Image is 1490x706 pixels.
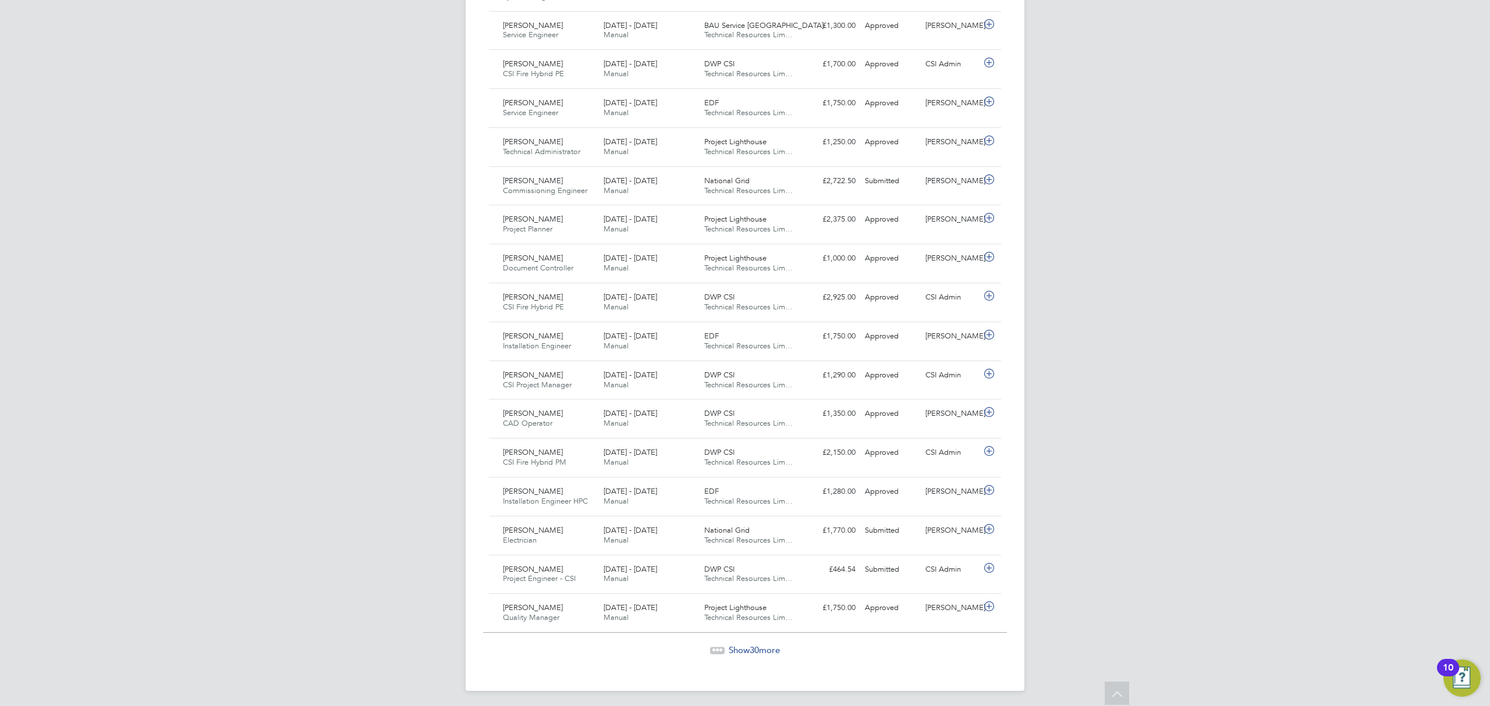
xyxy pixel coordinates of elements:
span: Technical Resources Lim… [704,263,793,273]
div: Approved [860,598,921,618]
div: £1,750.00 [800,598,860,618]
span: Electrician [503,535,537,545]
span: [PERSON_NAME] [503,253,563,263]
div: Approved [860,133,921,152]
span: Technical Resources Lim… [704,108,793,117]
div: £1,000.00 [800,249,860,268]
span: Technical Resources Lim… [704,224,793,234]
div: [PERSON_NAME] [921,598,981,618]
span: [PERSON_NAME] [503,370,563,380]
span: DWP CSI [704,370,735,380]
span: Project Lighthouse [704,602,767,612]
div: Submitted [860,560,921,579]
span: Manual [604,535,629,545]
span: Technical Resources Lim… [704,457,793,467]
span: DWP CSI [704,564,735,574]
div: CSI Admin [921,55,981,74]
div: £2,722.50 [800,172,860,191]
div: £1,350.00 [800,404,860,423]
div: £1,750.00 [800,327,860,346]
span: Technical Resources Lim… [704,186,793,195]
span: [DATE] - [DATE] [604,59,657,69]
span: CSI Fire Hybrid PE [503,69,564,79]
span: [PERSON_NAME] [503,447,563,457]
div: £1,250.00 [800,133,860,152]
span: Technical Resources Lim… [704,302,793,312]
span: [DATE] - [DATE] [604,98,657,108]
div: £1,750.00 [800,94,860,113]
span: Manual [604,30,629,40]
div: £1,300.00 [800,16,860,35]
span: Show more [729,644,780,655]
span: Project Planner [503,224,552,234]
span: [DATE] - [DATE] [604,176,657,186]
span: Manual [604,457,629,467]
div: Approved [860,482,921,501]
span: National Grid [704,176,750,186]
div: £2,150.00 [800,443,860,462]
span: [DATE] - [DATE] [604,525,657,535]
div: Submitted [860,521,921,540]
span: Technical Resources Lim… [704,496,793,506]
span: Service Engineer [503,108,558,117]
span: Manual [604,612,629,622]
span: [DATE] - [DATE] [604,20,657,30]
div: [PERSON_NAME] [921,249,981,268]
span: Project Lighthouse [704,253,767,263]
div: £2,925.00 [800,288,860,307]
span: Manual [604,418,629,428]
div: [PERSON_NAME] [921,172,981,191]
div: £464.54 [800,560,860,579]
span: [DATE] - [DATE] [604,602,657,612]
span: 30 [750,644,759,655]
button: Open Resource Center, 10 new notifications [1443,659,1481,697]
div: CSI Admin [921,288,981,307]
span: Installation Engineer [503,341,571,351]
span: [DATE] - [DATE] [604,408,657,418]
span: Quality Manager [503,612,559,622]
div: £1,770.00 [800,521,860,540]
div: [PERSON_NAME] [921,327,981,346]
span: [PERSON_NAME] [503,98,563,108]
span: [DATE] - [DATE] [604,292,657,302]
div: Approved [860,94,921,113]
span: Manual [604,380,629,390]
div: £2,375.00 [800,210,860,229]
span: Manual [604,573,629,583]
span: DWP CSI [704,408,735,418]
span: [DATE] - [DATE] [604,331,657,341]
span: [DATE] - [DATE] [604,486,657,496]
span: [DATE] - [DATE] [604,370,657,380]
span: Project Lighthouse [704,137,767,147]
span: Technical Resources Lim… [704,30,793,40]
div: Approved [860,443,921,462]
div: Approved [860,16,921,35]
div: Approved [860,404,921,423]
span: Technical Resources Lim… [704,418,793,428]
div: Approved [860,366,921,385]
div: Approved [860,210,921,229]
span: CSI Fire Hybrid PM [503,457,566,467]
div: [PERSON_NAME] [921,16,981,35]
div: [PERSON_NAME] [921,482,981,501]
span: CSI Fire Hybrid PE [503,302,564,312]
span: [DATE] - [DATE] [604,253,657,263]
span: Technical Resources Lim… [704,380,793,390]
span: Manual [604,302,629,312]
div: [PERSON_NAME] [921,521,981,540]
span: [PERSON_NAME] [503,408,563,418]
span: [DATE] - [DATE] [604,214,657,224]
div: CSI Admin [921,366,981,385]
span: Manual [604,69,629,79]
span: Installation Engineer HPC [503,496,588,506]
div: [PERSON_NAME] [921,94,981,113]
div: Submitted [860,172,921,191]
span: [DATE] - [DATE] [604,447,657,457]
span: Project Lighthouse [704,214,767,224]
span: Technical Resources Lim… [704,341,793,351]
span: Manual [604,341,629,351]
div: [PERSON_NAME] [921,210,981,229]
span: [PERSON_NAME] [503,292,563,302]
span: Technical Administrator [503,147,580,156]
div: CSI Admin [921,560,981,579]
